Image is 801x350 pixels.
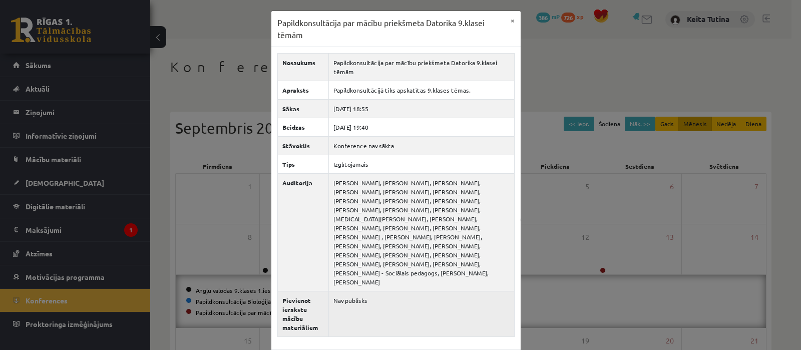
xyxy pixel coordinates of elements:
td: Izglītojamais [328,155,514,174]
th: Apraksts [277,81,328,100]
h3: Papildkonsultācija par mācību priekšmeta Datorika 9.klasei tēmām [277,17,505,41]
th: Pievienot ierakstu mācību materiāliem [277,291,328,337]
td: Papildkonsultācija par mācību priekšmeta Datorika 9.klasei tēmām [328,54,514,81]
th: Auditorija [277,174,328,291]
th: Beidzas [277,118,328,137]
td: [DATE] 18:55 [328,100,514,118]
button: × [505,11,521,30]
th: Stāvoklis [277,137,328,155]
td: [PERSON_NAME], [PERSON_NAME], [PERSON_NAME], [PERSON_NAME], [PERSON_NAME], [PERSON_NAME], [PERSON... [328,174,514,291]
td: Papildkonsultācijā tiks apskatītas 9.klases tēmas. [328,81,514,100]
th: Tips [277,155,328,174]
td: [DATE] 19:40 [328,118,514,137]
th: Sākas [277,100,328,118]
th: Nosaukums [277,54,328,81]
td: Konference nav sākta [328,137,514,155]
td: Nav publisks [328,291,514,337]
